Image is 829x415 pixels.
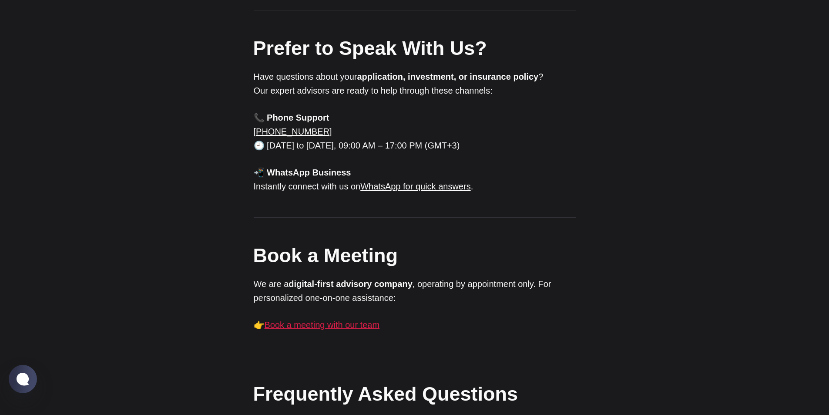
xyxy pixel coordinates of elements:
strong: 📲 WhatsApp Business [254,168,351,177]
h2: Book a Meeting [253,242,575,269]
p: 🕘 [DATE] to [DATE], 09:00 AM – 17:00 PM (GMT+3) [254,111,576,152]
p: Have questions about your ? Our expert advisors are ready to help through these channels: [254,70,576,98]
h2: Prefer to Speak With Us? [253,34,575,62]
p: Instantly connect with us on . [254,165,576,193]
a: WhatsApp for quick answers [360,182,470,191]
strong: digital-first advisory company [289,279,413,289]
a: [PHONE_NUMBER] [254,127,332,136]
p: We are a , operating by appointment only. For personalized one-on-one assistance: [254,277,576,305]
p: 👉 [254,318,576,332]
strong: 📞 Phone Support [254,113,329,122]
strong: application, investment, or insurance policy [357,72,538,81]
a: Book a meeting with our team [265,320,380,330]
h2: Frequently Asked Questions [253,380,575,408]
